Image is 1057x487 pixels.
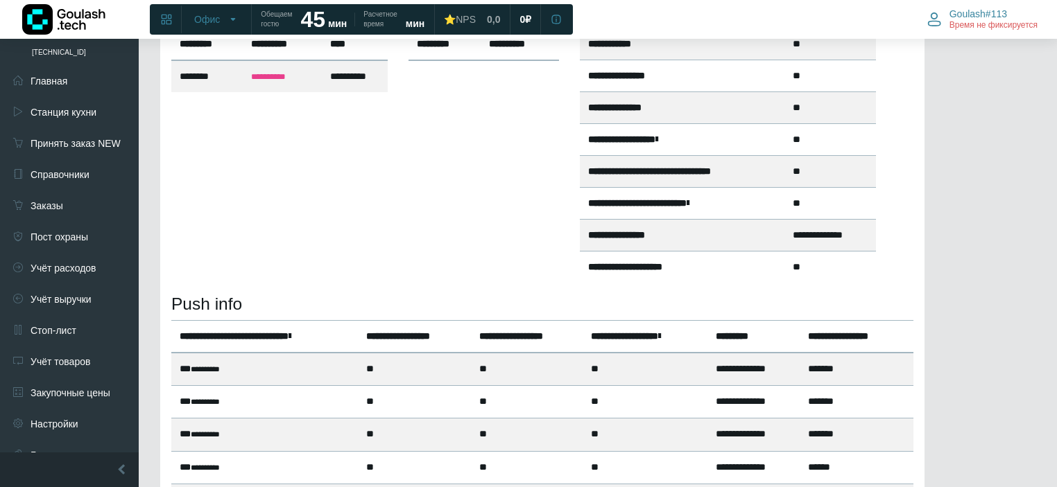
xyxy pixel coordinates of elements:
[22,4,105,35] img: Логотип компании Goulash.tech
[300,7,325,32] strong: 45
[436,7,508,32] a: ⭐NPS 0,0
[919,5,1046,34] button: Goulash#113 Время не фиксируется
[444,13,476,26] div: ⭐
[171,294,913,314] h3: GuestsToken
[261,10,292,29] span: Обещаем гостю
[252,7,433,32] a: Обещаем гостю 45 мин Расчетное время мин
[525,13,531,26] span: ₽
[487,13,500,26] span: 0,0
[949,8,1007,20] span: Goulash#113
[511,7,540,32] a: 0 ₽
[519,13,525,26] span: 0
[406,18,424,29] span: мин
[194,13,220,26] span: Офис
[456,14,476,25] span: NPS
[186,8,247,30] button: Офис
[949,20,1038,31] span: Время не фиксируется
[363,10,397,29] span: Расчетное время
[328,18,347,29] span: мин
